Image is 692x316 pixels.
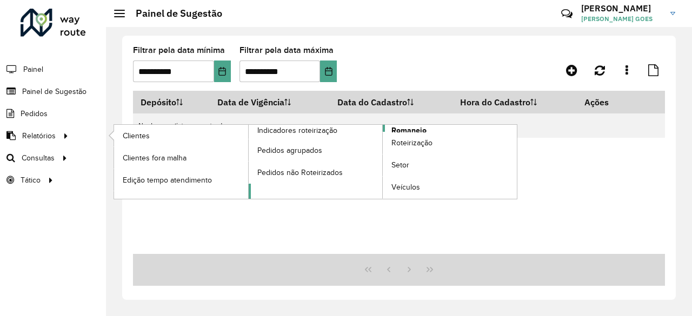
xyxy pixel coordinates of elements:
[555,2,578,25] a: Contato Rápido
[391,181,420,193] span: Veículos
[581,14,662,24] span: [PERSON_NAME] GOES
[383,154,517,176] a: Setor
[239,44,334,57] label: Filtrar pela data máxima
[581,3,662,14] h3: [PERSON_NAME]
[257,145,322,156] span: Pedidos agrupados
[23,64,43,75] span: Painel
[391,125,427,136] span: Romaneio
[391,159,409,171] span: Setor
[577,91,642,113] th: Ações
[383,177,517,198] a: Veículos
[114,169,248,191] a: Edição tempo atendimento
[133,113,665,138] td: Nenhum registro encontrado
[123,130,150,142] span: Clientes
[133,44,225,57] label: Filtrar pela data mínima
[133,91,210,113] th: Depósito
[123,152,187,164] span: Clientes fora malha
[249,139,383,161] a: Pedidos agrupados
[249,162,383,183] a: Pedidos não Roteirizados
[383,132,517,154] a: Roteirização
[22,152,55,164] span: Consultas
[123,174,212,186] span: Edição tempo atendimento
[257,167,343,178] span: Pedidos não Roteirizados
[114,147,248,169] a: Clientes fora malha
[257,125,337,136] span: Indicadores roteirização
[391,137,432,149] span: Roteirização
[330,91,453,113] th: Data do Cadastro
[453,91,577,113] th: Hora do Cadastro
[114,125,248,146] a: Clientes
[249,125,517,199] a: Romaneio
[21,108,48,119] span: Pedidos
[125,8,222,19] h2: Painel de Sugestão
[210,91,330,113] th: Data de Vigência
[214,60,231,82] button: Choose Date
[320,60,337,82] button: Choose Date
[21,174,41,186] span: Tático
[114,125,383,199] a: Indicadores roteirização
[22,130,56,142] span: Relatórios
[22,86,86,97] span: Painel de Sugestão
